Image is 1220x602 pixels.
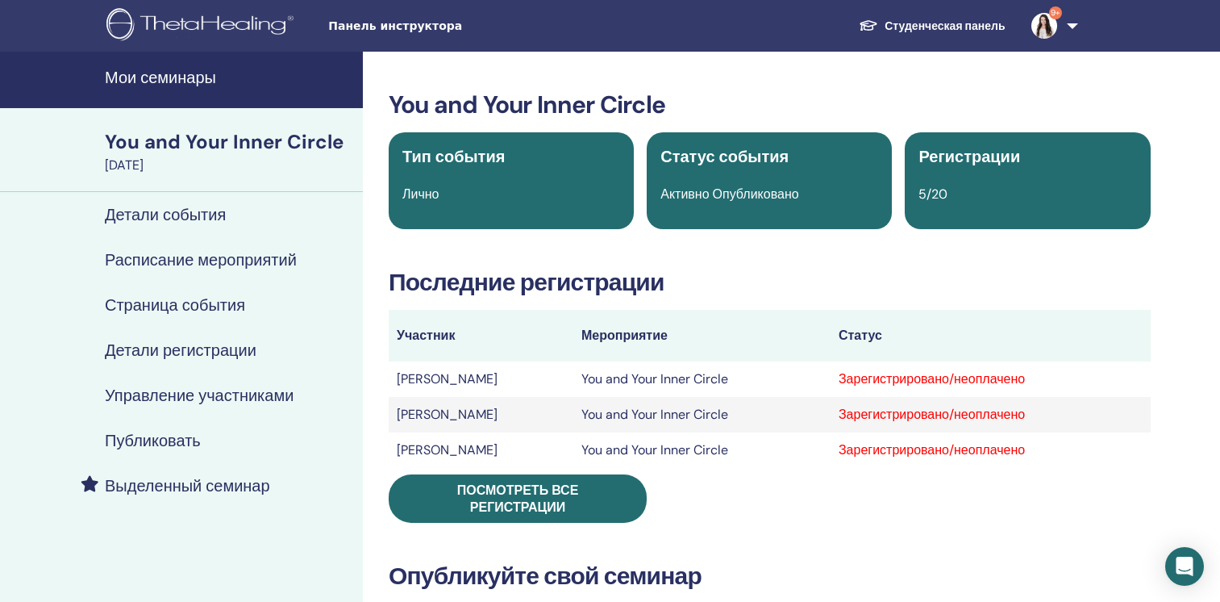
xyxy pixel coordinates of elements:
span: Регистрации [918,146,1020,167]
img: graduation-cap-white.svg [859,19,878,32]
h3: Опубликуйте свой семинар [389,562,1151,591]
img: logo.png [106,8,299,44]
h4: Управление участниками [105,386,294,405]
td: [PERSON_NAME] [389,397,573,433]
span: 5/20 [918,186,947,203]
h4: Мои семинары [105,68,353,87]
div: Зарегистрировано/неоплачено [839,405,1143,424]
span: Панель инструктора [328,18,570,35]
th: Участник [389,310,573,362]
div: [DATE] [105,156,353,175]
td: [PERSON_NAME] [389,362,573,397]
div: You and Your Inner Circle [105,128,353,156]
td: You and Your Inner Circle [573,397,831,433]
th: Статус [831,310,1151,362]
div: Зарегистрировано/неоплачено [839,441,1143,460]
span: Тип события [402,146,505,167]
th: Мероприятие [573,310,831,362]
h4: Детали регистрации [105,341,256,360]
span: Статус события [660,146,789,167]
td: You and Your Inner Circle [573,433,831,468]
td: You and Your Inner Circle [573,362,831,397]
h4: Страница события [105,295,245,315]
h4: Выделенный семинар [105,476,270,495]
img: default.jpg [1031,13,1057,39]
a: You and Your Inner Circle[DATE] [95,128,363,175]
h3: Последние регистрации [389,268,1151,297]
div: Open Intercom Messenger [1165,547,1204,586]
td: [PERSON_NAME] [389,433,573,468]
h4: Публиковать [105,431,201,450]
span: Активно Опубликовано [660,186,798,203]
h4: Расписание мероприятий [105,250,297,270]
h4: Детали события [105,205,226,224]
span: 9+ [1049,6,1062,19]
a: Студенческая панель [846,11,1018,41]
span: Лично [402,186,439,203]
a: Посмотреть все регистрации [389,474,647,523]
h3: You and Your Inner Circle [389,90,1151,119]
span: Посмотреть все регистрации [457,482,579,516]
div: Зарегистрировано/неоплачено [839,370,1143,389]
